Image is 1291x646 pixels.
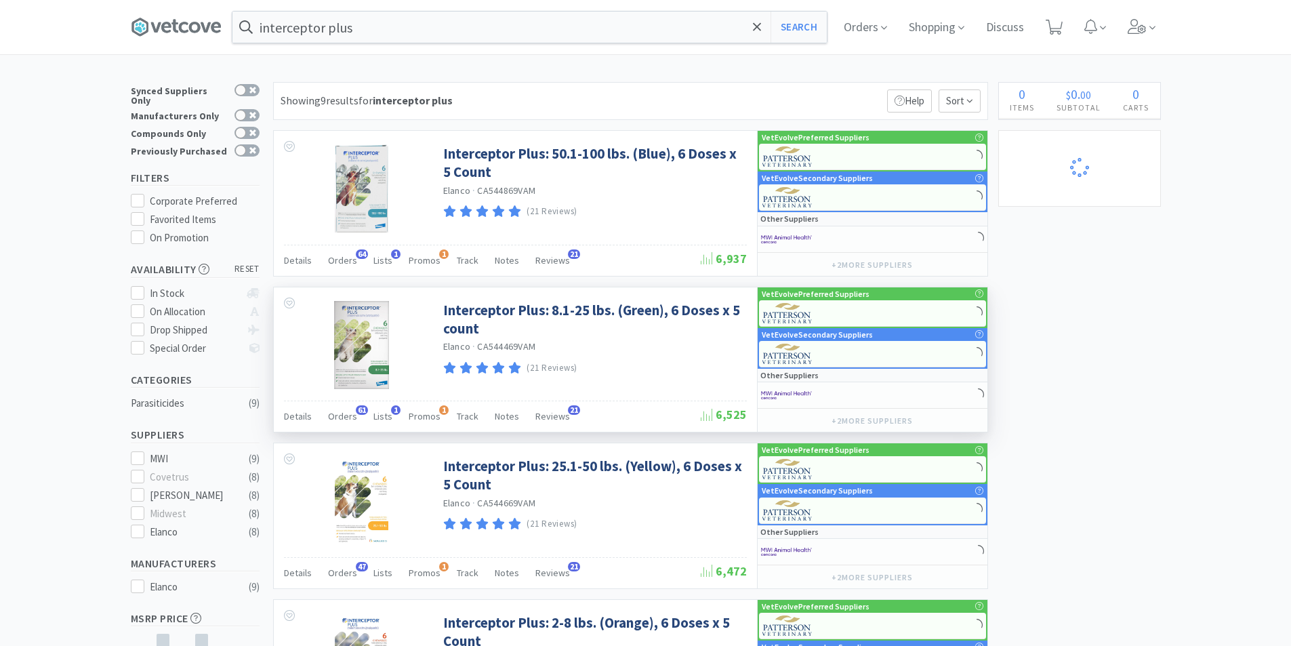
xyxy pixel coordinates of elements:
div: Elanco [150,524,234,540]
a: Elanco [443,184,471,197]
span: reset [234,262,260,277]
span: · [472,497,475,509]
a: Interceptor Plus: 8.1-25 lbs. (Green), 6 Doses x 5 count [443,301,743,338]
img: f6b2451649754179b5b4e0c70c3f7cb0_2.png [761,229,812,249]
img: 89bb8275b5c84e9980aee8087bcadc1b_503039.jpeg [334,301,389,389]
span: for [358,94,453,107]
span: Sort [939,89,981,113]
img: c328b43ecd4d49549ad805f44acd6d73_243947.jpeg [335,144,389,233]
p: Help [887,89,932,113]
div: Synced Suppliers Only [131,84,228,105]
p: VetEvolve Secondary Suppliers [762,328,873,341]
h4: Items [999,101,1046,114]
p: VetEvolve Secondary Suppliers [762,484,873,497]
span: 61 [356,405,368,415]
p: Other Suppliers [760,525,819,538]
p: Other Suppliers [760,369,819,382]
span: Details [284,567,312,579]
h5: Manufacturers [131,556,260,571]
span: Reviews [535,410,570,422]
div: Manufacturers Only [131,109,228,121]
span: Orders [328,567,357,579]
a: Elanco [443,340,471,352]
img: f5e969b455434c6296c6d81ef179fa71_3.png [762,615,813,636]
span: 21 [568,249,580,259]
h5: MSRP Price [131,611,260,626]
div: ( 8 ) [249,524,260,540]
img: f5e969b455434c6296c6d81ef179fa71_3.png [762,500,813,521]
span: Reviews [535,567,570,579]
span: 21 [568,405,580,415]
h5: Filters [131,170,260,186]
div: . [1046,87,1112,101]
div: Showing 9 results [281,92,453,110]
button: Search [771,12,827,43]
div: ( 8 ) [249,469,260,485]
div: ( 9 ) [249,395,260,411]
p: VetEvolve Secondary Suppliers [762,171,873,184]
div: Elanco [150,579,234,595]
a: Interceptor Plus: 50.1-100 lbs. (Blue), 6 Doses x 5 Count [443,144,743,182]
h4: Subtotal [1046,101,1112,114]
h5: Availability [131,262,260,277]
span: 6,472 [701,563,747,579]
span: Details [284,254,312,266]
div: Midwest [150,506,234,522]
span: 6,937 [701,251,747,266]
span: · [472,340,475,352]
h5: Categories [131,372,260,388]
span: Reviews [535,254,570,266]
img: f6b2451649754179b5b4e0c70c3f7cb0_2.png [761,385,812,405]
img: 677aa923853b48f2beec980cfffa6626_145486.jpeg [335,457,388,545]
div: [PERSON_NAME] [150,487,234,504]
p: VetEvolve Preferred Suppliers [762,443,869,456]
a: Discuss [981,22,1029,34]
img: f5e969b455434c6296c6d81ef179fa71_3.png [762,303,813,323]
img: f5e969b455434c6296c6d81ef179fa71_3.png [762,459,813,479]
span: Orders [328,410,357,422]
span: 64 [356,249,368,259]
span: 1 [439,405,449,415]
div: Parasiticides [131,395,241,411]
span: Notes [495,567,519,579]
button: +2more suppliers [825,411,919,430]
img: f5e969b455434c6296c6d81ef179fa71_3.png [762,344,813,364]
span: Track [457,254,478,266]
span: 1 [391,249,401,259]
span: 0 [1071,85,1078,102]
span: Promos [409,254,440,266]
span: · [472,184,475,197]
div: Previously Purchased [131,144,228,156]
div: Drop Shipped [150,322,240,338]
span: Lists [373,254,392,266]
span: Track [457,567,478,579]
span: Track [457,410,478,422]
div: Corporate Preferred [150,193,260,209]
div: ( 8 ) [249,487,260,504]
span: Promos [409,410,440,422]
div: MWI [150,451,234,467]
div: On Allocation [150,304,240,320]
p: (21 Reviews) [527,361,577,376]
span: 0 [1132,85,1139,102]
span: 1 [391,405,401,415]
p: (21 Reviews) [527,205,577,219]
p: VetEvolve Preferred Suppliers [762,600,869,613]
span: Promos [409,567,440,579]
span: Lists [373,567,392,579]
div: On Promotion [150,230,260,246]
span: Details [284,410,312,422]
a: Interceptor Plus: 25.1-50 lbs. (Yellow), 6 Doses x 5 Count [443,457,743,494]
span: 21 [568,562,580,571]
span: 0 [1019,85,1025,102]
span: 00 [1080,88,1091,102]
p: VetEvolve Preferred Suppliers [762,131,869,144]
button: +2more suppliers [825,568,919,587]
img: f5e969b455434c6296c6d81ef179fa71_3.png [762,146,813,167]
h5: Suppliers [131,427,260,443]
div: Covetrus [150,469,234,485]
span: CA544669VAM [477,497,535,509]
div: Favorited Items [150,211,260,228]
a: Elanco [443,497,471,509]
input: Search by item, sku, manufacturer, ingredient, size... [232,12,827,43]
